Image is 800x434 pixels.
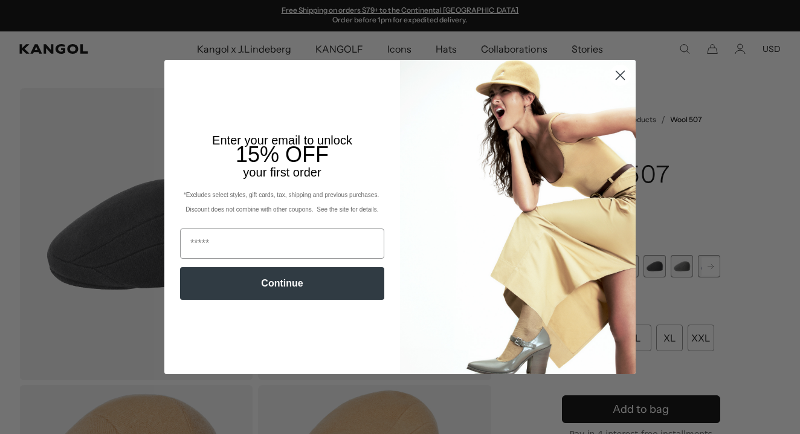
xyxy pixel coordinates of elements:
[180,267,384,300] button: Continue
[243,166,321,179] span: your first order
[184,192,381,213] span: *Excludes select styles, gift cards, tax, shipping and previous purchases. Discount does not comb...
[236,142,329,167] span: 15% OFF
[180,228,384,259] input: Email
[610,65,631,86] button: Close dialog
[400,60,636,374] img: 93be19ad-e773-4382-80b9-c9d740c9197f.jpeg
[212,134,352,147] span: Enter your email to unlock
